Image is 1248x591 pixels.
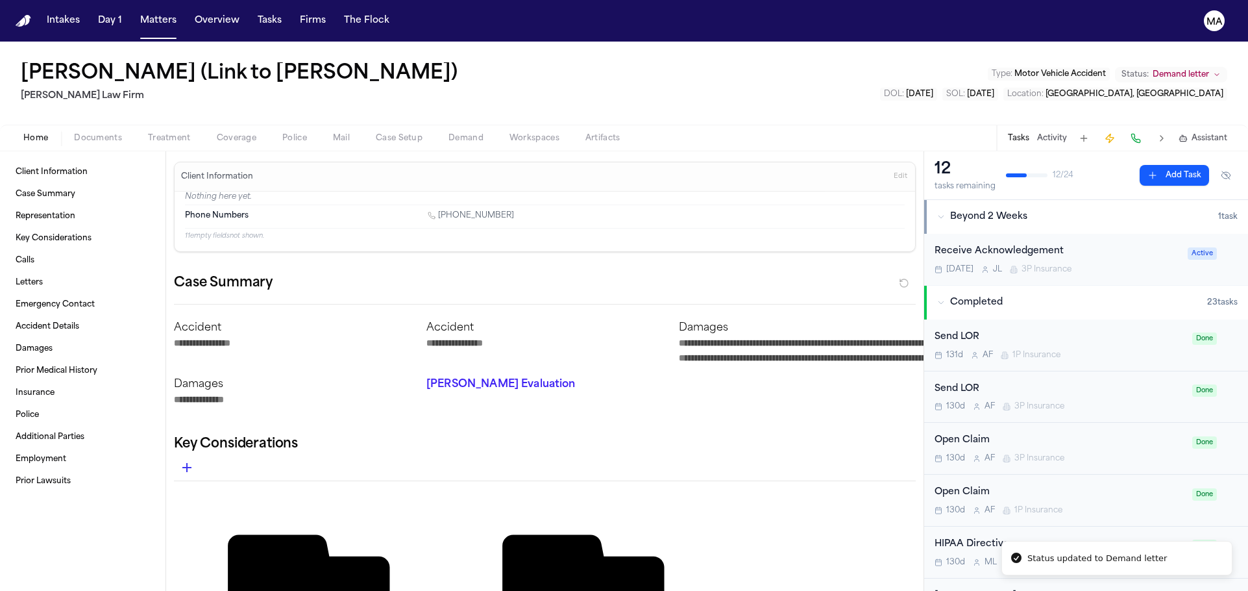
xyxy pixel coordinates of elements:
[74,133,122,144] span: Documents
[935,382,1184,397] div: Send LOR
[10,184,155,205] a: Case Summary
[924,527,1248,579] div: Open task: HIPAA Directive
[585,133,620,144] span: Artifacts
[935,433,1184,448] div: Open Claim
[946,350,963,360] span: 131d
[1027,552,1167,565] div: Status updated to Demand letter
[174,320,411,336] p: Accident
[993,264,1002,275] span: J L
[376,133,422,144] span: Case Setup
[448,133,483,144] span: Demand
[950,210,1027,223] span: Beyond 2 Weeks
[282,133,307,144] span: Police
[942,88,998,101] button: Edit SOL: 2027-02-26
[1192,384,1217,397] span: Done
[935,485,1184,500] div: Open Claim
[21,88,463,104] h2: [PERSON_NAME] Law Firm
[1101,129,1119,147] button: Create Immediate Task
[185,210,249,221] span: Phone Numbers
[1192,133,1227,144] span: Assistant
[1192,488,1217,501] span: Done
[946,453,965,464] span: 130d
[23,133,48,144] span: Home
[985,401,995,412] span: A F
[190,9,245,32] button: Overview
[1003,88,1227,101] button: Edit Location: Arlington, TX
[135,9,182,32] button: Matters
[10,206,155,227] a: Representation
[924,200,1248,234] button: Beyond 2 Weeks1task
[1007,90,1044,98] span: Location :
[1207,297,1238,308] span: 23 task s
[174,273,273,294] h2: Case Summary
[426,377,663,392] p: [PERSON_NAME] Evaluation
[185,231,905,241] p: 11 empty fields not shown.
[985,557,997,568] span: M L
[935,537,1184,552] div: HIPAA Directive
[339,9,395,32] button: The Flock
[93,9,127,32] a: Day 1
[21,62,458,86] button: Edit matter name
[10,383,155,403] a: Insurance
[894,172,907,181] span: Edit
[679,320,916,336] p: Damages
[906,90,933,98] span: [DATE]
[946,264,973,275] span: [DATE]
[1214,165,1238,186] button: Hide completed tasks (⌘⇧H)
[1127,129,1145,147] button: Make a Call
[924,475,1248,527] div: Open task: Open Claim
[10,272,155,293] a: Letters
[10,449,155,470] a: Employment
[10,294,155,315] a: Emergency Contact
[509,133,559,144] span: Workspaces
[1014,401,1064,412] span: 3P Insurance
[992,70,1012,78] span: Type :
[185,192,905,205] p: Nothing here yet.
[1179,133,1227,144] button: Assistant
[16,15,31,27] img: Finch Logo
[426,320,663,336] p: Accident
[880,88,937,101] button: Edit DOL: 2025-02-26
[252,9,287,32] button: Tasks
[890,166,911,187] button: Edit
[1012,350,1060,360] span: 1P Insurance
[10,471,155,492] a: Prior Lawsuits
[1218,212,1238,222] span: 1 task
[10,250,155,271] a: Calls
[10,338,155,359] a: Damages
[935,159,996,180] div: 12
[946,557,965,568] span: 130d
[946,401,965,412] span: 130d
[10,405,155,425] a: Police
[1115,67,1227,82] button: Change status from Demand letter
[967,90,994,98] span: [DATE]
[174,434,916,455] h2: Key Considerations
[10,228,155,249] a: Key Considerations
[333,133,350,144] span: Mail
[924,234,1248,285] div: Open task: Receive Acknowledgement
[985,453,995,464] span: A F
[1037,133,1067,144] button: Activity
[935,244,1180,259] div: Receive Acknowledgement
[950,296,1003,309] span: Completed
[935,330,1184,345] div: Send LOR
[174,377,411,392] p: Damages
[946,505,965,516] span: 130d
[16,15,31,27] a: Home
[985,505,995,516] span: A F
[1192,436,1217,449] span: Done
[1140,165,1209,186] button: Add Task
[1121,69,1149,80] span: Status:
[1022,264,1071,275] span: 3P Insurance
[1014,453,1064,464] span: 3P Insurance
[935,181,996,192] div: tasks remaining
[1188,247,1217,260] span: Active
[295,9,331,32] button: Firms
[1046,90,1223,98] span: [GEOGRAPHIC_DATA], [GEOGRAPHIC_DATA]
[946,90,965,98] span: SOL :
